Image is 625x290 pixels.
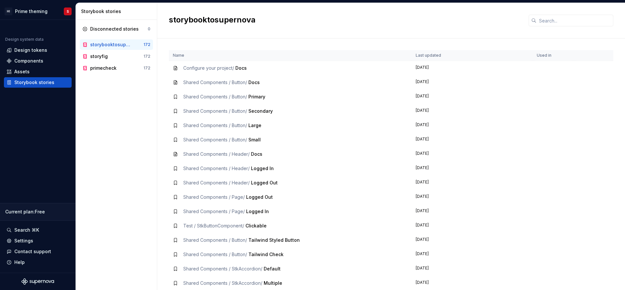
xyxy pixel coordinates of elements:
button: Contact support [4,246,72,257]
span: Logged Out [246,194,273,200]
span: Docs [235,65,247,71]
div: Components [14,58,43,64]
input: Search... [536,15,613,26]
td: [DATE] [412,247,533,262]
span: Clickable [245,223,267,228]
a: storyfig172 [80,51,153,62]
div: 0 [148,26,150,32]
span: Docs [248,80,260,85]
td: [DATE] [412,233,533,247]
span: Docs [251,151,262,157]
td: [DATE] [412,118,533,133]
td: [DATE] [412,75,533,90]
span: Shared Components / Page / [183,194,245,200]
th: Last updated [412,50,533,61]
span: Shared Components / StkAccordion / [183,266,262,271]
div: storyfig [90,53,108,60]
span: Shared Components / Button / [183,108,247,114]
div: Design tokens [14,47,47,53]
td: [DATE] [412,147,533,161]
a: Components [4,56,72,66]
a: Disconnected stories0 [80,24,153,34]
span: Logged Out [251,180,278,185]
button: Search ⌘K [4,225,72,235]
span: Small [248,137,261,142]
div: 172 [144,42,150,47]
svg: Supernova Logo [21,278,54,285]
td: [DATE] [412,90,533,104]
div: Contact support [14,248,51,255]
div: HI [5,7,12,15]
a: Storybook stories [4,77,72,88]
span: Multiple [264,280,282,286]
div: Search ⌘K [14,227,39,233]
a: Design tokens [4,45,72,55]
button: HIPrime themingS [1,4,74,18]
span: Shared Components / Button / [183,252,247,257]
div: Settings [14,238,33,244]
button: Help [4,257,72,268]
span: Tailwind Styled Button [248,237,300,243]
th: Name [169,50,412,61]
span: Large [248,123,261,128]
span: Shared Components / Button / [183,94,247,99]
th: Used in [533,50,574,61]
div: 172 [144,54,150,59]
a: storybooktosupernova172 [80,39,153,50]
a: primecheck172 [80,63,153,73]
span: Primary [248,94,265,99]
h2: storybooktosupernova [169,15,521,25]
span: Logged In [251,166,274,171]
div: storybooktosupernova [90,41,133,48]
div: Prime theming [15,8,48,15]
div: Storybook stories [81,8,154,15]
td: [DATE] [412,133,533,147]
span: Configure your project / [183,65,234,71]
td: [DATE] [412,176,533,190]
span: Shared Components / Header / [183,180,250,185]
span: Secondary [248,108,273,114]
td: [DATE] [412,104,533,118]
div: 172 [144,65,150,71]
span: Shared Components / Header / [183,166,250,171]
td: [DATE] [412,161,533,176]
td: [DATE] [412,190,533,204]
span: Shared Components / Button / [183,237,247,243]
span: Shared Components / Button / [183,137,247,142]
div: Design system data [5,37,44,42]
div: Assets [14,68,30,75]
div: Current plan : Free [5,209,70,215]
td: [DATE] [412,219,533,233]
div: Storybook stories [14,79,54,86]
span: Shared Components / Header / [183,151,250,157]
span: Default [264,266,281,271]
div: Help [14,259,25,266]
a: Settings [4,236,72,246]
span: Tailwind Check [248,252,284,257]
span: Logged In [246,209,269,214]
span: Shared Components / Button / [183,80,247,85]
div: Disconnected stories [90,26,139,32]
td: [DATE] [412,262,533,276]
td: [DATE] [412,204,533,219]
span: Shared Components / StkAccordion / [183,280,262,286]
div: S [67,9,69,14]
a: Assets [4,66,72,77]
span: Shared Components / Page / [183,209,245,214]
td: [DATE] [412,61,533,76]
span: Shared Components / Button / [183,123,247,128]
span: Test / StkButtonComponent / [183,223,244,228]
div: primecheck [90,65,117,71]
